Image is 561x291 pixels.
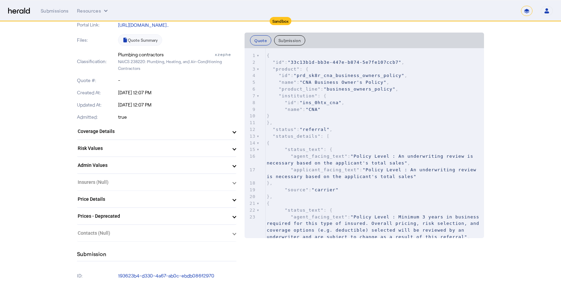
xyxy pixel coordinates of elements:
span: { [267,140,270,145]
mat-panel-title: Price Details [78,196,228,203]
span: "CNA" [306,107,321,112]
div: 4 [245,72,256,79]
button: Resources dropdown menu [77,7,109,14]
div: 11 [245,119,256,126]
span: "status" [273,127,297,132]
span: }, [267,194,273,199]
div: 21 [245,200,256,207]
mat-expansion-panel-header: Prices - Deprecated [77,208,236,224]
div: Submissions [41,7,69,14]
h4: Submission [77,250,106,258]
div: 16 [245,153,256,160]
span: { [267,201,270,206]
span: "Policy Level : Minimum 3 years in business required for this type of insured. Overall pricing, r... [267,214,482,239]
span: "product" [273,66,299,72]
span: : { [267,93,327,98]
span: : [267,167,479,179]
span: }, [267,180,273,186]
span: "33c13b1d-bb3e-447e-b874-5e7fe107ccb7" [288,60,401,65]
span: "status_text" [285,147,324,152]
a: [URL][DOMAIN_NAME].. [118,22,169,28]
div: 14 [245,140,256,147]
p: 193623b4-d330-4a67-ab0c-ebdb086f2970 [118,272,237,279]
span: : [267,187,338,192]
span: : , [267,80,389,85]
span: : { [267,147,332,152]
p: ID: [77,271,117,280]
span: }, [267,120,273,125]
div: 7 [245,93,256,99]
p: Updated At: [77,101,117,108]
span: "institution" [279,93,318,98]
span: "name" [279,80,297,85]
span: : , [267,60,404,65]
span: "agent_facing_text" [291,214,348,219]
span: : , [267,214,482,239]
span: "CNA Business Owner's Policy" [300,80,387,85]
div: Sandbox [270,17,292,25]
mat-panel-title: Prices - Deprecated [78,213,228,220]
span: : { [267,208,332,213]
p: NAICS 238220: Plumbing, Heating, and Air-Conditioning Contractors [118,58,237,72]
p: [DATE] 12:07 PM [118,101,237,108]
span: "prd_sk8r_cna_business_owners_policy" [294,73,405,78]
span: "source" [285,187,309,192]
mat-panel-title: Risk Values [78,145,228,152]
span: { [267,53,270,58]
mat-panel-title: Admin Values [78,162,228,169]
p: Files: [77,37,117,43]
span: "id" [279,73,291,78]
span: "status_text" [285,208,324,213]
span: "agent_facing_text" [291,154,348,159]
p: - [118,77,237,84]
span: "ins_0htx_cna" [300,100,342,105]
span: "referral" [300,127,330,132]
span: : , [267,100,345,105]
div: 1 [245,52,256,59]
div: Plumbing contractors [118,51,164,58]
span: "Policy Level : An underwriting review is necessary based on the applicant's total sales" [267,154,476,166]
div: 20 [245,193,256,200]
div: 15 [245,146,256,153]
span: "id" [285,100,296,105]
mat-panel-title: Coverage Details [78,128,228,135]
span: "id" [273,60,285,65]
div: 3 [245,66,256,73]
span: : , [267,127,332,132]
div: 22 [245,207,256,214]
p: Admitted: [77,114,117,120]
span: : { [267,66,309,72]
div: 5 [245,79,256,86]
mat-expansion-panel-header: Price Details [77,191,236,207]
span: "applicant_facing_text" [291,167,360,172]
button: Submission [274,35,305,45]
button: Quote [250,35,271,45]
div: 13 [245,133,256,140]
span: "business_owners_policy" [324,86,395,92]
span: "carrier" [312,187,338,192]
p: [DATE] 12:07 PM [118,89,237,96]
span: "status_details" [273,134,321,139]
div: 9 [245,106,256,113]
div: 19 [245,187,256,193]
mat-expansion-panel-header: Admin Values [77,157,236,173]
div: 10 [245,113,256,119]
div: xzephe [215,51,236,58]
div: 23 [245,214,256,220]
span: : , [267,86,398,92]
mat-expansion-panel-header: Coverage Details [77,123,236,139]
span: "Policy Level : An underwriting review is necessary based on the applicant's total sales" [267,167,479,179]
mat-expansion-panel-header: Risk Values [77,140,236,156]
a: Quote Summary [118,34,162,46]
div: 8 [245,99,256,106]
span: "name" [285,107,303,112]
span: : [ [267,134,329,139]
p: true [118,114,237,120]
div: 6 [245,86,256,93]
div: 18 [245,180,256,187]
img: Herald Logo [8,8,30,14]
span: } [267,113,270,118]
span: : [267,107,321,112]
div: 12 [245,126,256,133]
herald-code-block: quote [245,48,484,238]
